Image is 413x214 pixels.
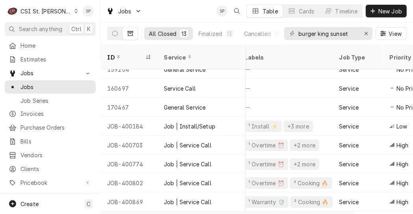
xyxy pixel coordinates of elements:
div: JOB-400802 [101,173,157,192]
span: Estimates [20,55,92,63]
input: Keyword search [298,27,357,40]
a: Invoices [5,107,96,120]
div: Service [339,65,359,74]
a: Vendors [5,149,96,162]
span: Jobs [20,69,80,77]
div: +2 more [293,160,316,168]
span: Jobs [20,83,92,91]
span: New Job [377,7,404,15]
div: Cancelled [244,30,271,38]
span: Pricebook [20,179,80,187]
div: General Service [164,103,206,112]
div: Finalized [198,30,222,38]
span: View [387,30,403,38]
div: Job | Service Call [164,141,211,149]
div: Labels [244,53,326,61]
div: ¹ Warranty 🛡️ [248,198,285,206]
a: Reports [5,191,96,204]
div: JOB-400184 [101,117,157,136]
div: Service [339,103,359,112]
span: K [87,25,91,33]
a: Go to Jobs [5,67,96,80]
div: Job | Service Call [164,179,211,187]
a: Home [5,39,96,52]
span: Ctrl [71,25,81,33]
div: Service [164,53,238,61]
div: 13 [227,30,232,38]
div: 159204 [101,60,157,79]
span: Invoices [20,110,92,118]
div: +2 more [293,141,316,149]
div: ¹ Overtime ⏰ [248,179,285,187]
span: Job Series [20,97,92,105]
div: SP [83,6,94,17]
div: ¹ Install ⚡️ [248,122,279,130]
div: All Closed [149,30,177,38]
button: Open search [231,5,243,17]
div: Shelley Politte's Avatar [217,6,228,17]
div: Job | Service Call [164,160,211,168]
div: Cards [299,7,315,15]
a: Jobs [5,80,96,93]
div: Service [339,84,359,93]
span: Clients [20,165,92,173]
div: Job | Service Call [164,198,211,206]
div: C [7,6,18,17]
div: — [238,79,333,98]
span: Jobs [118,7,131,15]
span: C [87,200,91,208]
div: 13 [181,30,187,38]
div: CSI St. [PERSON_NAME] [20,7,72,15]
div: Service [339,179,359,187]
div: Table [263,7,278,15]
div: ID [107,53,143,61]
div: Job Type [339,53,377,61]
div: 160697 [101,79,157,98]
div: Timeline [335,7,357,15]
a: Bills [5,135,96,148]
span: Create [20,201,39,207]
span: Vendors [20,151,92,159]
a: Clients [5,162,96,175]
button: View [376,27,407,40]
div: JOB-400703 [101,136,157,154]
div: JOB-400774 [101,154,157,173]
div: Service [339,160,359,168]
span: Home [20,41,92,50]
span: Low [396,122,407,130]
div: ¹ Overtime ⏰ [248,141,285,149]
div: Job | Install/Setup [164,122,215,130]
button: Search anythingCtrlK [5,22,96,36]
div: General Service [164,65,206,74]
a: Estimates [5,53,96,66]
div: ¹ Overtime ⏰ [248,160,285,168]
a: Purchase Orders [5,121,96,134]
button: Erase input [360,27,372,40]
div: Service [339,198,359,206]
span: High [396,198,409,206]
a: Go to Jobs [103,5,145,18]
span: Search anything [19,25,62,33]
div: ² Cooking 🔥 [293,179,329,187]
span: High [396,141,409,149]
div: 170467 [101,98,157,117]
button: New Job [366,5,407,17]
div: JOB-400869 [101,192,157,211]
div: +3 more [287,122,310,130]
div: 0 [276,30,280,38]
div: Service Call [164,84,196,93]
div: ² Cooking 🔥 [293,198,330,206]
div: — [238,60,333,79]
div: — [238,98,333,117]
span: Purchase Orders [20,123,92,132]
div: SP [217,6,228,17]
div: Shelley Politte's Avatar [83,6,94,17]
div: CSI St. Louis's Avatar [7,6,18,17]
span: Bills [20,137,92,145]
span: High [396,160,409,168]
span: High [396,179,409,187]
div: Service [339,122,359,130]
a: Job Series [5,94,96,107]
div: Service [339,141,359,149]
a: Go to Pricebook [5,176,96,189]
